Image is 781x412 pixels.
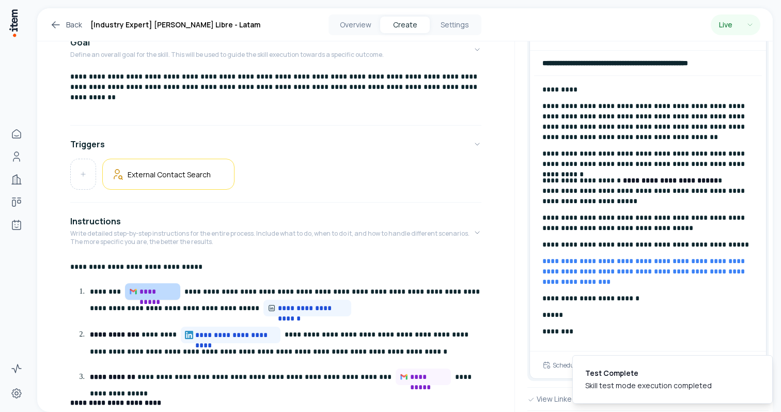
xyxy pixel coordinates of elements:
a: Deals [6,192,27,212]
button: Create [380,17,430,33]
div: Skill test mode execution completed [585,380,712,391]
button: Overview [331,17,380,33]
a: Back [50,19,82,31]
div: Triggers [70,159,481,198]
img: Item Brain Logo [8,8,19,38]
a: Home [6,124,27,144]
div: GoalDefine an overall goal for the skill. This will be used to guide the skill execution towards ... [70,71,481,121]
button: Triggers [70,130,481,159]
h5: External Contact Search [128,170,211,179]
h1: [Industry Expert] [PERSON_NAME] Libre - Latam [90,19,260,31]
h4: Goal [70,36,90,49]
button: Settings [430,17,479,33]
a: Settings [6,383,27,404]
p: Define an overall goal for the skill. This will be used to guide the skill execution towards a sp... [70,51,384,59]
button: GoalDefine an overall goal for the skill. This will be used to guide the skill execution towards ... [70,28,481,71]
p: Write detailed step-by-step instructions for the entire process. Include what to do, when to do i... [70,230,473,246]
a: People [6,146,27,167]
h6: Schedule send time [553,361,607,370]
div: View LinkedIn Profile [527,394,769,404]
a: Companies [6,169,27,190]
a: Activity [6,358,27,379]
h4: Instructions [70,215,121,227]
a: Agents [6,215,27,235]
h4: Triggers [70,138,105,150]
div: Test Complete [585,368,712,378]
button: InstructionsWrite detailed step-by-step instructions for the entire process. Include what to do, ... [70,207,481,258]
